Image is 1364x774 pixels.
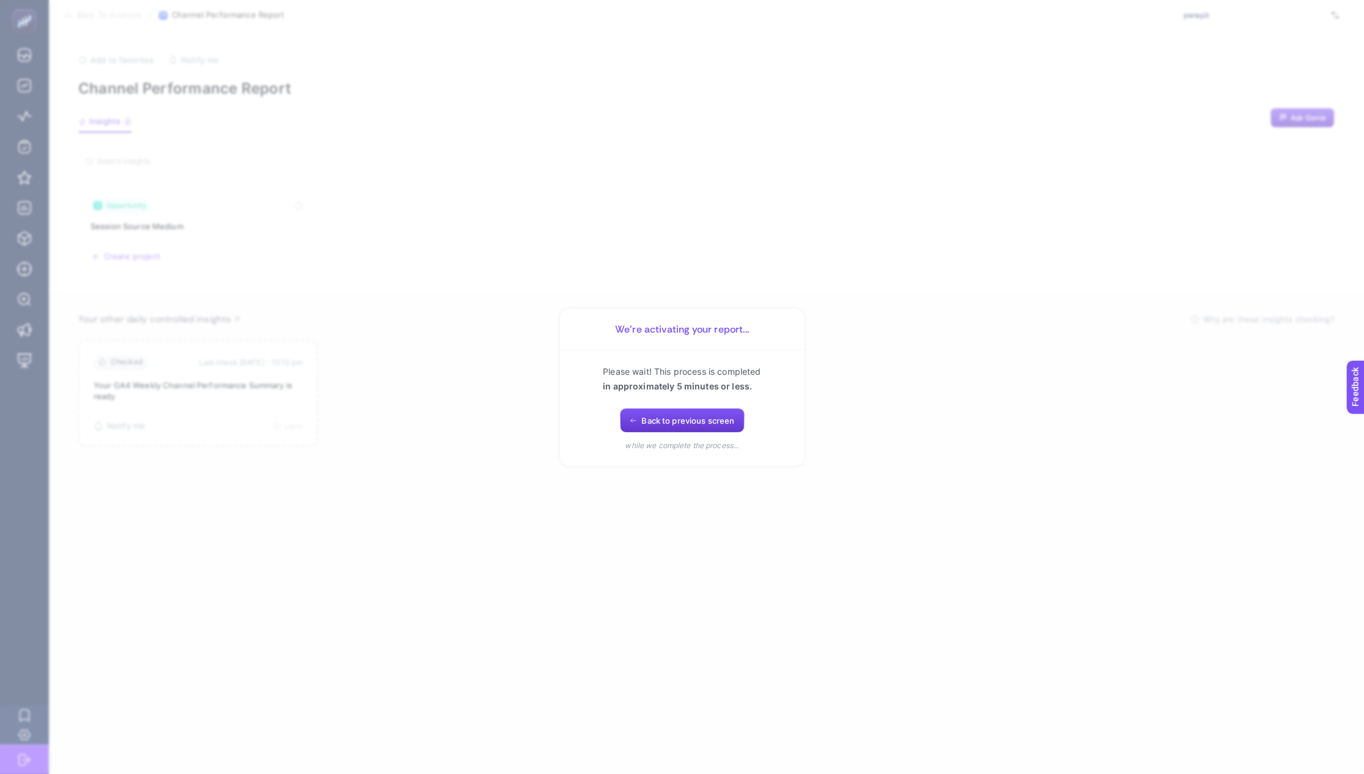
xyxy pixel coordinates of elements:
h1: We’re activating your report... [575,323,790,335]
p: while we complete the process... [625,440,739,451]
button: Back to previous screen [620,408,745,433]
span: Please wait! This process is completed [603,366,761,377]
span: Feedback [7,4,46,13]
span: Back to previous screen [642,416,735,426]
span: in approximately 5 minutes or less. [603,381,752,391]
